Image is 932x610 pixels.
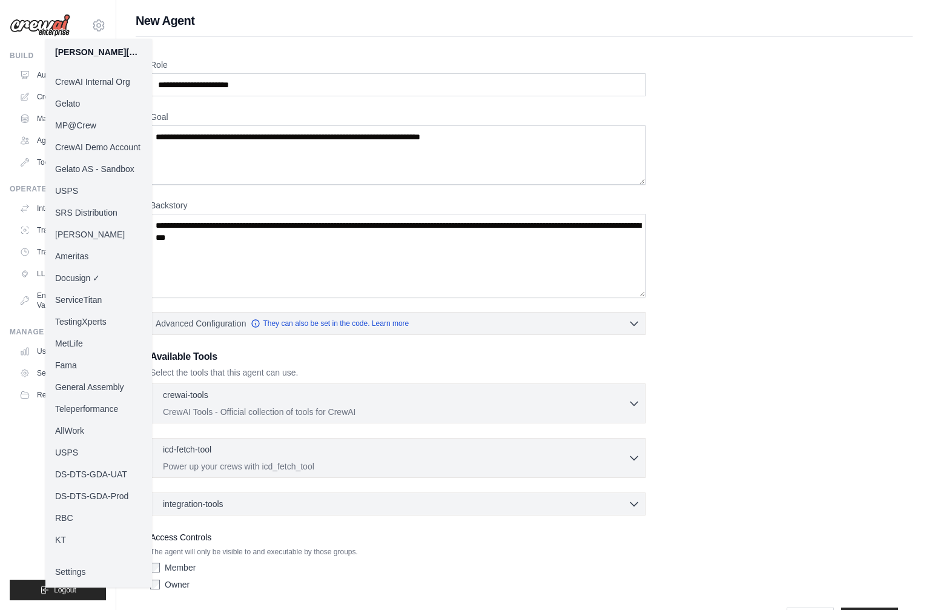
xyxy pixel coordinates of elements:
a: SRS Distribution [45,202,152,224]
label: Backstory [150,199,646,211]
label: Owner [165,579,190,591]
a: Settings [15,363,106,383]
p: The agent will only be visible to and executable by those groups. [150,547,646,557]
span: integration-tools [163,498,223,510]
label: Access Controls [150,530,646,545]
span: Logout [54,585,76,595]
button: Resources [15,385,106,405]
a: ServiceTitan [45,289,152,311]
a: USPS [45,442,152,463]
button: integration-tools [156,498,640,510]
p: Power up your crews with icd_fetch_tool [163,460,628,472]
a: [PERSON_NAME] [45,224,152,245]
span: Resources [37,390,71,400]
a: LLM Connections [15,264,106,283]
a: Integrations [15,199,106,218]
a: CrewAI Internal Org [45,71,152,93]
label: Member [165,562,196,574]
a: General Assembly [45,376,152,398]
a: Settings [45,561,152,583]
a: Agents [15,131,106,150]
label: Goal [150,111,646,123]
a: Gelato [45,93,152,114]
a: MetLife [45,333,152,354]
img: Logo [10,14,70,37]
a: Docusign ✓ [45,267,152,289]
button: Logout [10,580,106,600]
label: Role [150,59,646,71]
a: DS-DTS-GDA-Prod [45,485,152,507]
span: Advanced Configuration [156,317,246,330]
a: Teleperformance [45,398,152,420]
a: AllWork [45,420,152,442]
a: Trace Events [15,242,106,262]
a: Crew Studio [15,87,106,107]
button: crewai-tools CrewAI Tools - Official collection of tools for CrewAI [156,389,640,418]
a: KT [45,529,152,551]
div: Build [10,51,106,61]
div: Manage [10,327,106,337]
a: Gelato AS - Sandbox [45,158,152,180]
p: Select the tools that this agent can use. [150,366,646,379]
a: Marketplace [15,109,106,128]
a: MP@Crew [45,114,152,136]
a: Automations [15,65,106,85]
p: CrewAI Tools - Official collection of tools for CrewAI [163,406,628,418]
a: Usage [15,342,106,361]
h1: New Agent [136,12,913,29]
button: icd-fetch-tool Power up your crews with icd_fetch_tool [156,443,640,472]
a: TestingXperts [45,311,152,333]
a: Traces [15,220,106,240]
a: Ameritas [45,245,152,267]
a: RBC [45,507,152,529]
a: Environment Variables [15,286,106,315]
div: Operate [10,184,106,194]
p: crewai-tools [163,389,208,401]
a: They can also be set in the code. Learn more [251,319,409,328]
button: Advanced Configuration They can also be set in the code. Learn more [151,313,645,334]
a: CrewAI Demo Account [45,136,152,158]
h3: Available Tools [150,350,646,364]
a: USPS [45,180,152,202]
a: Tool Registry [15,153,106,172]
a: DS-DTS-GDA-UAT [45,463,152,485]
a: Fama [45,354,152,376]
div: [PERSON_NAME][EMAIL_ADDRESS][DOMAIN_NAME] [55,46,142,58]
p: icd-fetch-tool [163,443,211,456]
